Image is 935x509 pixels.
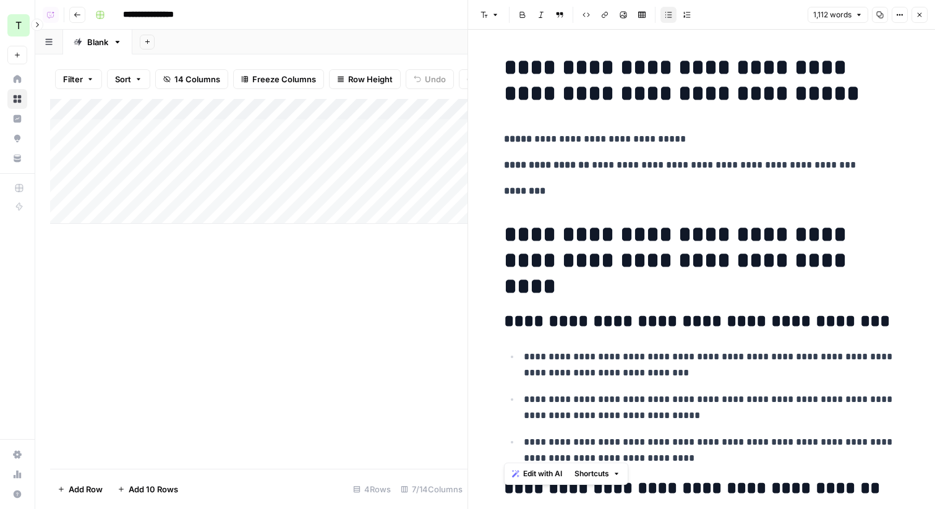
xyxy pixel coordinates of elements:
[69,483,103,495] span: Add Row
[174,73,220,85] span: 14 Columns
[233,69,324,89] button: Freeze Columns
[7,148,27,168] a: Your Data
[406,69,454,89] button: Undo
[7,109,27,129] a: Insights
[63,73,83,85] span: Filter
[808,7,868,23] button: 1,112 words
[523,468,562,479] span: Edit with AI
[348,73,393,85] span: Row Height
[329,69,401,89] button: Row Height
[348,479,396,499] div: 4 Rows
[7,129,27,148] a: Opportunities
[425,73,446,85] span: Undo
[155,69,228,89] button: 14 Columns
[7,69,27,89] a: Home
[7,10,27,41] button: Workspace: Travis Demo
[507,466,567,482] button: Edit with AI
[107,69,150,89] button: Sort
[7,464,27,484] a: Usage
[7,89,27,109] a: Browse
[813,9,852,20] span: 1,112 words
[570,466,625,482] button: Shortcuts
[7,484,27,504] button: Help + Support
[55,69,102,89] button: Filter
[63,30,132,54] a: Blank
[87,36,108,48] div: Blank
[7,445,27,464] a: Settings
[110,479,186,499] button: Add 10 Rows
[396,479,467,499] div: 7/14 Columns
[15,18,22,33] span: T
[129,483,178,495] span: Add 10 Rows
[50,479,110,499] button: Add Row
[574,468,609,479] span: Shortcuts
[115,73,131,85] span: Sort
[252,73,316,85] span: Freeze Columns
